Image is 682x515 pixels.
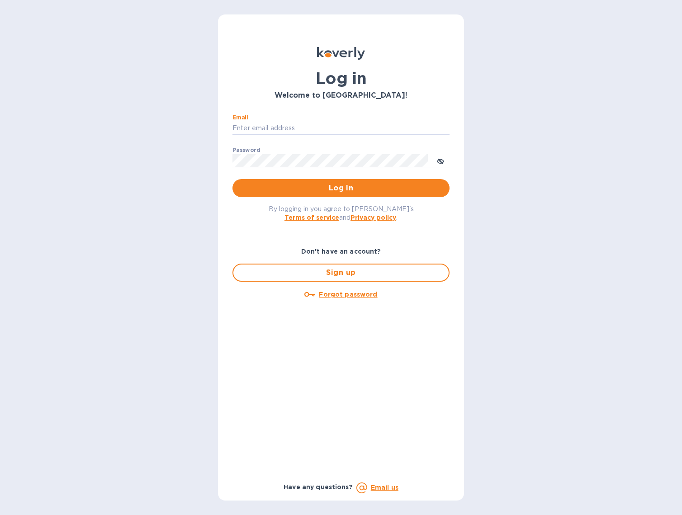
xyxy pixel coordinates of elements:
[241,267,441,278] span: Sign up
[232,115,248,120] label: Email
[240,183,442,194] span: Log in
[269,205,414,221] span: By logging in you agree to [PERSON_NAME]'s and .
[284,483,353,491] b: Have any questions?
[319,291,377,298] u: Forgot password
[284,214,339,221] a: Terms of service
[232,264,450,282] button: Sign up
[232,122,450,135] input: Enter email address
[232,179,450,197] button: Log in
[317,47,365,60] img: Koverly
[301,248,381,255] b: Don't have an account?
[232,69,450,88] h1: Log in
[431,151,450,170] button: toggle password visibility
[350,214,396,221] a: Privacy policy
[232,147,260,153] label: Password
[232,91,450,100] h3: Welcome to [GEOGRAPHIC_DATA]!
[371,484,398,491] a: Email us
